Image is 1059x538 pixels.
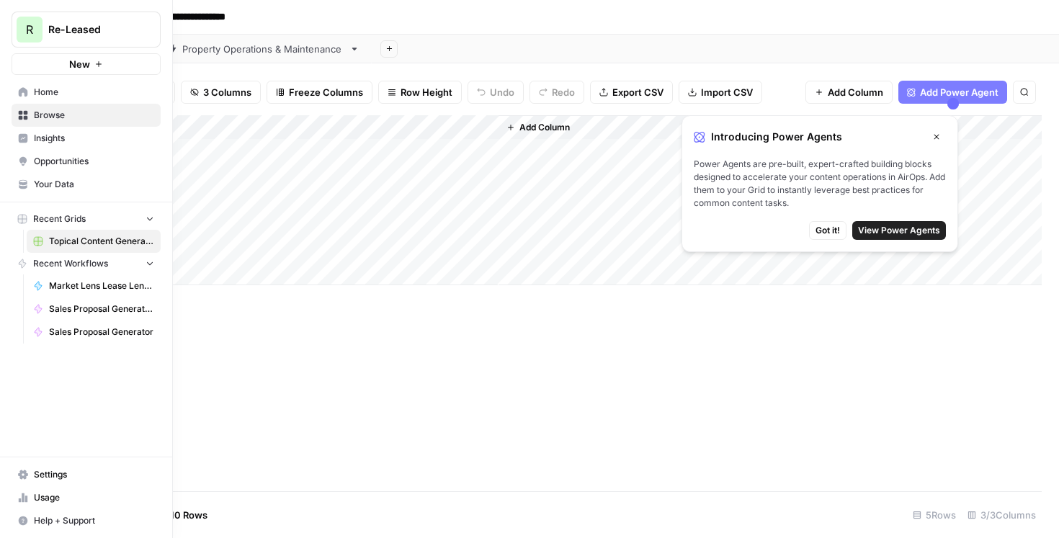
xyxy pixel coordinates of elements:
div: 5 Rows [907,503,962,526]
span: Power Agents are pre-built, expert-crafted building blocks designed to accelerate your content op... [694,158,946,210]
span: Add Column [519,121,570,134]
button: Freeze Columns [267,81,372,104]
span: Add Column [828,85,883,99]
span: Home [34,86,154,99]
button: Recent Workflows [12,253,161,274]
button: Got it! [809,221,846,240]
a: Market Lens Lease Lengths Workflow [27,274,161,297]
button: Recent Grids [12,208,161,230]
span: R [26,21,33,38]
button: Add Power Agent [898,81,1007,104]
span: Re-Leased [48,22,135,37]
span: Undo [490,85,514,99]
button: New [12,53,161,75]
button: Add Column [501,118,576,137]
a: Browse [12,104,161,127]
span: View Power Agents [858,224,940,237]
div: Introducing Power Agents [694,127,946,146]
button: Redo [529,81,584,104]
a: Opportunities [12,150,161,173]
span: Insights [34,132,154,145]
span: Got it! [816,224,840,237]
span: Usage [34,491,154,504]
span: Export CSV [612,85,663,99]
span: Opportunities [34,155,154,168]
a: Sales Proposal Generator [27,320,161,344]
button: Row Height [378,81,462,104]
span: Row Height [401,85,452,99]
span: Your Data [34,178,154,191]
span: Add Power Agent [920,85,998,99]
span: Freeze Columns [289,85,363,99]
span: Sales Proposal Generator [49,326,154,339]
a: Sales Proposal Generator V2 [27,297,161,320]
span: Browse [34,109,154,122]
a: Insights [12,127,161,150]
span: Market Lens Lease Lengths Workflow [49,279,154,292]
a: Usage [12,486,161,509]
button: Help + Support [12,509,161,532]
span: Recent Workflows [33,257,108,270]
button: 3 Columns [181,81,261,104]
span: Redo [552,85,575,99]
span: Help + Support [34,514,154,527]
span: 3 Columns [203,85,251,99]
button: Export CSV [590,81,673,104]
span: Import CSV [701,85,753,99]
span: Sales Proposal Generator V2 [49,302,154,315]
button: Add Column [805,81,893,104]
span: New [69,57,90,71]
span: Recent Grids [33,212,86,225]
a: Home [12,81,161,104]
button: Undo [468,81,524,104]
a: Property Operations & Maintenance [154,35,372,63]
button: View Power Agents [852,221,946,240]
span: Add 10 Rows [150,508,207,522]
span: Topical Content Generation Grid [49,235,154,248]
a: Topical Content Generation Grid [27,230,161,253]
span: Settings [34,468,154,481]
button: Import CSV [679,81,762,104]
div: 3/3 Columns [962,503,1042,526]
a: Settings [12,463,161,486]
div: Property Operations & Maintenance [182,42,344,56]
button: Workspace: Re-Leased [12,12,161,48]
a: Your Data [12,173,161,196]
